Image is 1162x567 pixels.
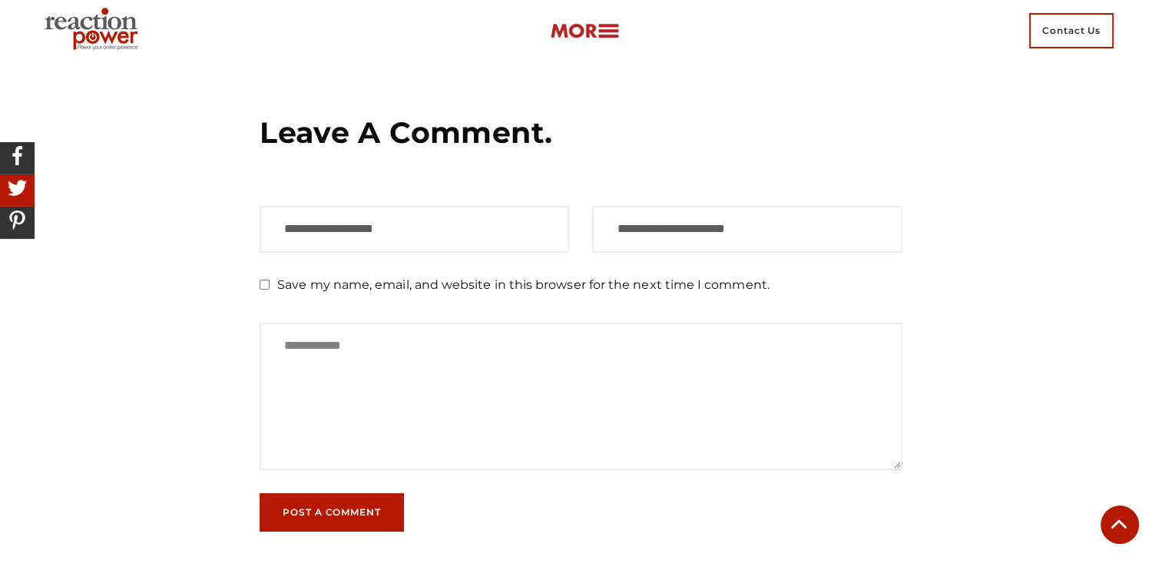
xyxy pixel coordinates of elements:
[550,22,619,40] img: more-btn.png
[260,114,902,152] h3: Leave a Comment.
[4,174,31,201] img: Share On Twitter
[1029,13,1114,48] span: Contact Us
[4,142,31,169] img: Share On Facebook
[4,207,31,234] img: Share On Pinterest
[283,508,381,517] span: Post a Comment
[38,3,150,58] img: Executive Branding | Personal Branding Agency
[260,493,404,532] button: Post a Comment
